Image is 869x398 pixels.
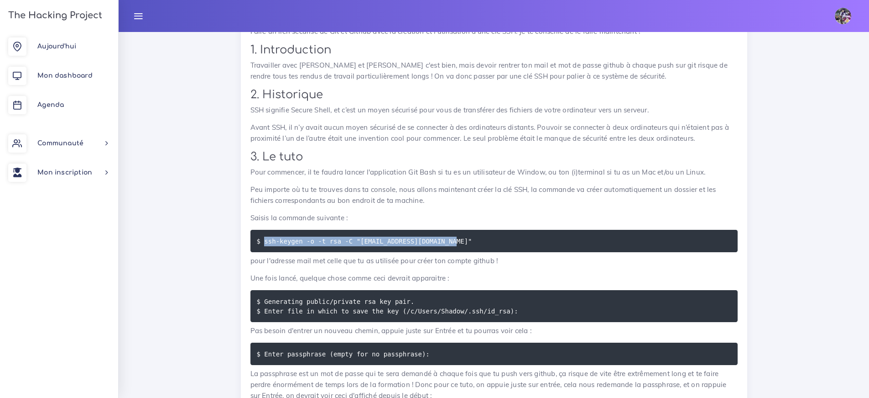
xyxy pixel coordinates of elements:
[257,297,521,316] code: $ Generating public/private rsa key pair. $ Enter file in which to save the key (/c/Users/Shadow/...
[250,43,738,57] h2: 1. Introduction
[250,60,738,82] p: Travailler avec [PERSON_NAME] et [PERSON_NAME] c'est bien, mais devoir rentrer ton mail et mot de...
[37,72,93,79] span: Mon dashboard
[37,101,64,108] span: Agenda
[250,105,738,116] p: SSH signifie Secure Shell, et c’est un moyen sécurisé pour vous de transférer des fichiers de vot...
[257,349,432,359] code: $ Enter passphrase (empty for no passphrase):
[250,184,738,206] p: Peu importe où tu te trouves dans ta console, nous allons maintenant créer la clé SSH, la command...
[250,212,738,223] p: Saisis la commande suivante :
[257,236,475,246] code: $ ssh-keygen -o -t rsa -C "[EMAIL_ADDRESS][DOMAIN_NAME]"
[835,8,851,24] img: eg54bupqcshyolnhdacp.jpg
[37,140,83,147] span: Communauté
[250,325,738,336] p: Pas besoin d'entrer un nouveau chemin, appuie juste sur Entrée et tu pourras voir cela :
[37,169,92,176] span: Mon inscription
[250,88,738,101] h2: 2. Historique
[37,43,76,50] span: Aujourd'hui
[250,122,738,144] p: Avant SSH, il n’y avait aucun moyen sécurisé de se connecter à des ordinateurs distants. Pouvoir ...
[5,11,102,21] h3: The Hacking Project
[250,150,738,164] h2: 3. Le tuto
[250,273,738,284] p: Une fois lancé, quelque chose comme ceci devrait apparaitre :
[250,255,738,266] p: pour l'adresse mail met celle que tu as utilisée pour créer ton compte github !
[250,167,738,178] p: Pour commencer, il te faudra lancer l'application Git Bash si tu es un utilisateur de Window, ou ...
